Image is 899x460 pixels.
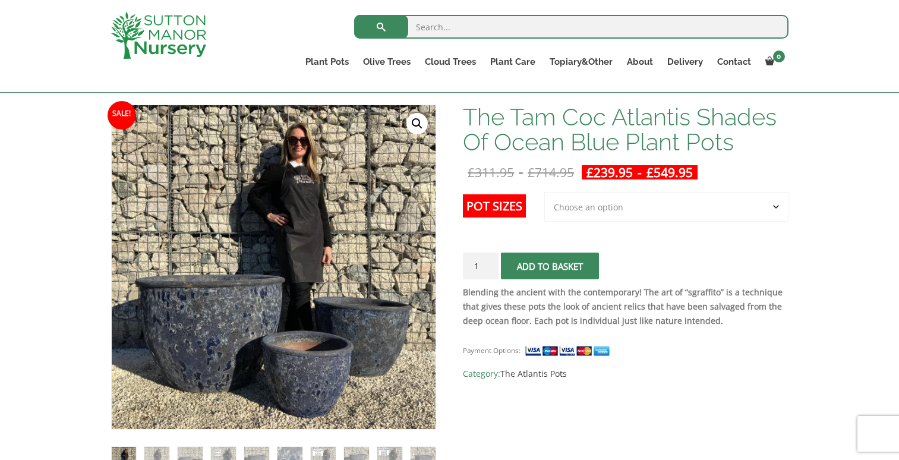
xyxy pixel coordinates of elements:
ins: - [582,165,698,179]
span: Category: [463,367,788,381]
small: Payment Options: [463,346,521,355]
bdi: 239.95 [586,164,633,181]
input: Search... [354,15,788,39]
a: Olive Trees [356,53,418,70]
a: 0 [758,53,788,70]
input: Product quantity [463,253,499,279]
a: The Atlantis Pots [500,368,567,379]
span: 0 [773,51,785,62]
a: Plant Pots [298,53,356,70]
bdi: 311.95 [468,164,514,181]
img: logo [111,12,206,59]
strong: Blending the ancient with the contemporary! The art of “sgraffito” is a technique that gives thes... [463,286,783,326]
a: View full-screen image gallery [406,113,428,134]
a: Cloud Trees [418,53,483,70]
bdi: 714.95 [528,164,574,181]
a: Topiary&Other [542,53,620,70]
a: About [620,53,660,70]
span: £ [646,164,654,181]
span: £ [586,164,594,181]
span: £ [468,164,475,181]
a: Plant Care [483,53,542,70]
a: Delivery [660,53,710,70]
span: £ [528,164,535,181]
button: Add to basket [501,253,599,279]
span: Sale! [108,101,136,130]
bdi: 549.95 [646,164,693,181]
h1: The Tam Coc Atlantis Shades Of Ocean Blue Plant Pots [463,105,788,155]
a: Contact [710,53,758,70]
del: - [463,165,579,179]
label: Pot Sizes [463,194,526,218]
img: payment supported [525,345,614,357]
